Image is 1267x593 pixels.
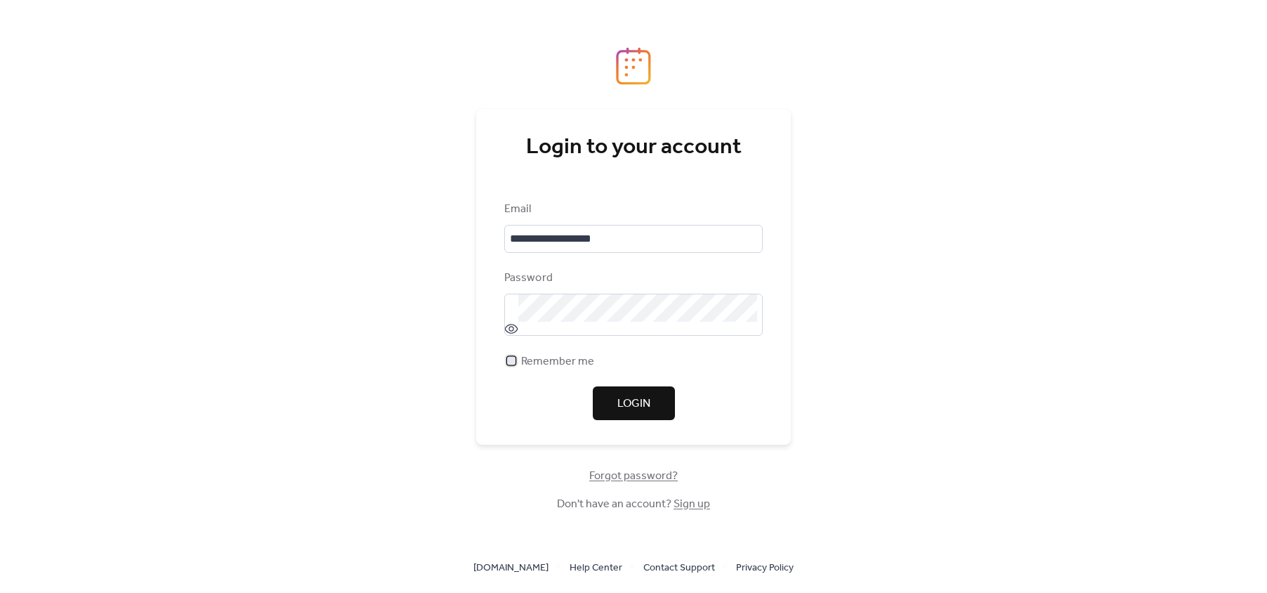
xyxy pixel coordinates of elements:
[616,47,651,85] img: logo
[589,472,678,480] a: Forgot password?
[473,560,549,577] span: [DOMAIN_NAME]
[504,201,760,218] div: Email
[504,270,760,287] div: Password
[570,559,622,576] a: Help Center
[504,133,763,162] div: Login to your account
[570,560,622,577] span: Help Center
[643,559,715,576] a: Contact Support
[617,396,650,412] span: Login
[473,559,549,576] a: [DOMAIN_NAME]
[557,496,710,513] span: Don't have an account?
[589,468,678,485] span: Forgot password?
[736,559,794,576] a: Privacy Policy
[593,386,675,420] button: Login
[736,560,794,577] span: Privacy Policy
[521,353,594,370] span: Remember me
[674,493,710,515] a: Sign up
[643,560,715,577] span: Contact Support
